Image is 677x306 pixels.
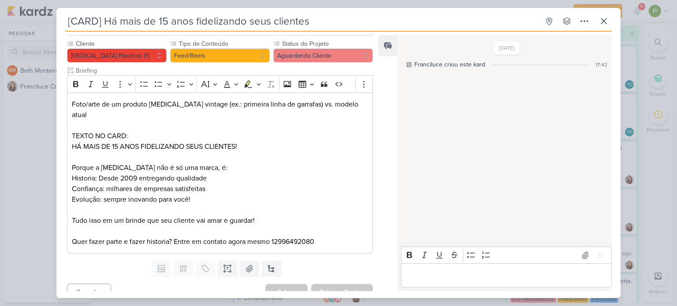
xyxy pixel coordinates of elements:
div: Franciluce criou este kard [414,60,485,69]
p: Porque a [MEDICAL_DATA] não é só uma marca, é: [72,162,368,173]
input: Kard Sem Título [65,13,539,29]
p: Evolução: sempre inovando para você! [72,194,368,205]
button: Feed/Reels [170,48,270,63]
div: 17:42 [595,61,607,69]
p: Confiança: milhares de empresas satisfeitas [72,184,368,194]
p: Historia: Desde 2009 entregando qualidade [72,173,368,184]
p: Quer fazer parte e fazer historia? Entre em contato agora mesmo 12996492080 [72,236,368,247]
p: Foto/arte de um produto [MEDICAL_DATA] vintage (ex.: primeira linha de garrafas) vs. modelo atual [72,99,368,120]
button: Aguardando Cliente [273,48,373,63]
button: Cancelar [67,284,111,301]
button: [MEDICAL_DATA] Plasticos PJ [67,48,167,63]
div: Editor toolbar [401,247,612,264]
label: Tipo de Conteúdo [178,39,270,48]
div: Editor editing area: main [67,92,373,254]
p: TEXTO NO CARD: [72,131,368,141]
input: Texto sem título [74,66,373,75]
label: Status do Projeto [281,39,373,48]
p: Tudo isso em um brinde que seu cliente vai amar e guardar! [72,215,368,226]
p: HÁ MAIS DE 15 ANOS FIDELIZANDO SEUS CLIENTES! [72,141,368,152]
div: Editor toolbar [67,75,373,92]
label: Cliente [75,39,167,48]
div: Editor editing area: main [401,263,612,288]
